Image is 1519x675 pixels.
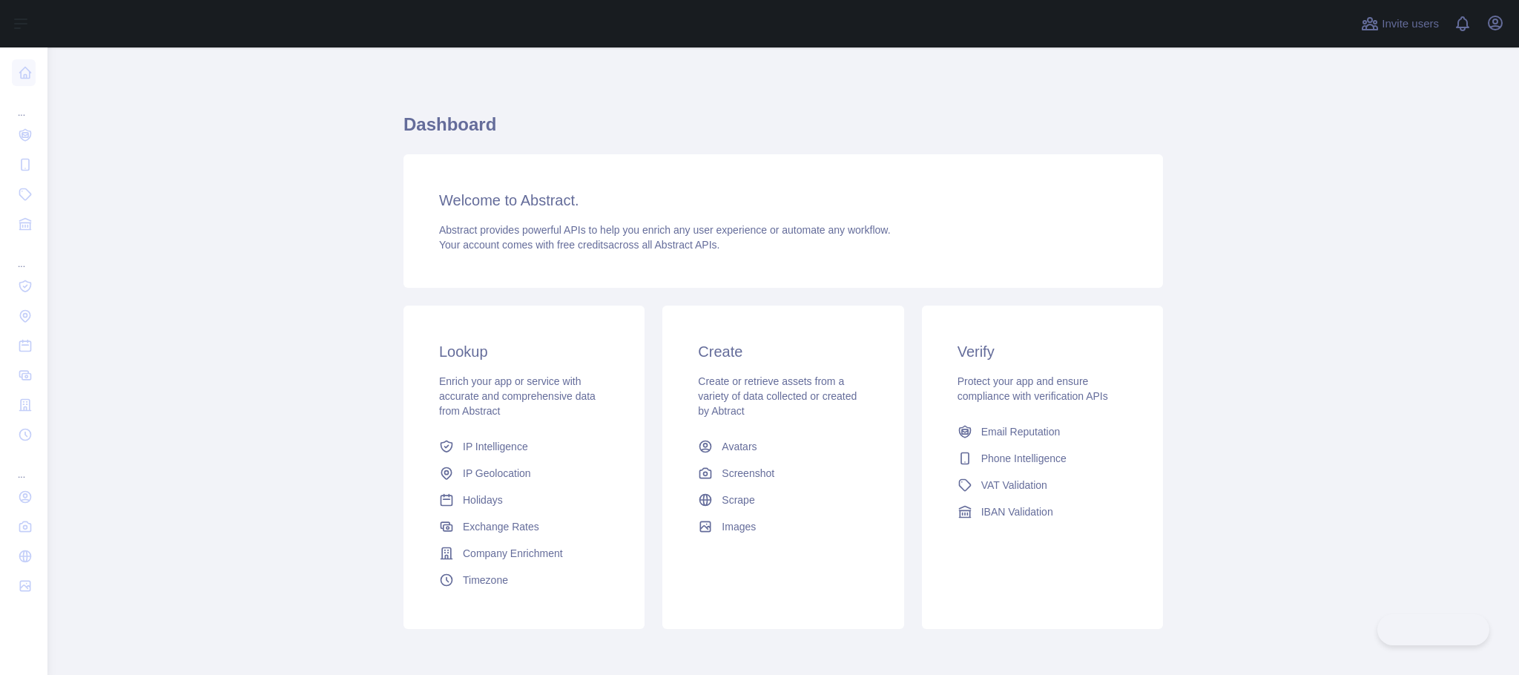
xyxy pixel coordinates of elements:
[463,546,563,561] span: Company Enrichment
[439,190,1127,211] h3: Welcome to Abstract.
[433,567,615,593] a: Timezone
[439,239,719,251] span: Your account comes with across all Abstract APIs.
[952,498,1133,525] a: IBAN Validation
[463,466,531,481] span: IP Geolocation
[439,375,596,417] span: Enrich your app or service with accurate and comprehensive data from Abstract
[463,439,528,454] span: IP Intelligence
[12,451,36,481] div: ...
[1382,16,1439,33] span: Invite users
[433,487,615,513] a: Holidays
[433,540,615,567] a: Company Enrichment
[981,424,1061,439] span: Email Reputation
[1377,614,1489,645] iframe: Toggle Customer Support
[692,433,874,460] a: Avatars
[981,478,1047,493] span: VAT Validation
[722,519,756,534] span: Images
[952,445,1133,472] a: Phone Intelligence
[12,240,36,270] div: ...
[698,375,857,417] span: Create or retrieve assets from a variety of data collected or created by Abtract
[952,472,1133,498] a: VAT Validation
[692,513,874,540] a: Images
[463,493,503,507] span: Holidays
[433,513,615,540] a: Exchange Rates
[698,341,868,362] h3: Create
[463,519,539,534] span: Exchange Rates
[958,341,1127,362] h3: Verify
[439,224,891,236] span: Abstract provides powerful APIs to help you enrich any user experience or automate any workflow.
[433,460,615,487] a: IP Geolocation
[557,239,608,251] span: free credits
[722,466,774,481] span: Screenshot
[403,113,1163,148] h1: Dashboard
[692,487,874,513] a: Scrape
[952,418,1133,445] a: Email Reputation
[722,439,757,454] span: Avatars
[433,433,615,460] a: IP Intelligence
[981,451,1067,466] span: Phone Intelligence
[981,504,1053,519] span: IBAN Validation
[439,341,609,362] h3: Lookup
[1358,12,1442,36] button: Invite users
[722,493,754,507] span: Scrape
[958,375,1108,402] span: Protect your app and ensure compliance with verification APIs
[692,460,874,487] a: Screenshot
[463,573,508,587] span: Timezone
[12,89,36,119] div: ...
